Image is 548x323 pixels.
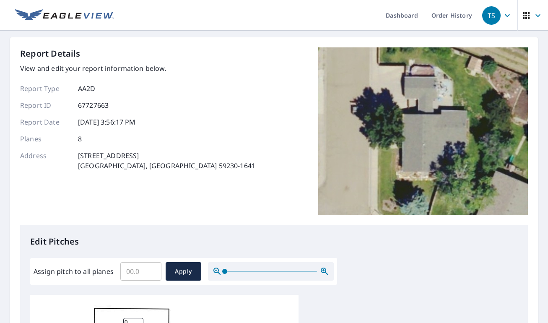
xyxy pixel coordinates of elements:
p: 8 [78,134,82,144]
label: Assign pitch to all planes [34,266,114,276]
span: Apply [172,266,195,277]
p: 67727663 [78,100,109,110]
img: EV Logo [15,9,114,22]
p: Report Date [20,117,70,127]
p: Report ID [20,100,70,110]
img: Top image [318,47,528,215]
div: TS [482,6,501,25]
button: Apply [166,262,201,281]
p: View and edit your report information below. [20,63,255,73]
p: Address [20,151,70,171]
p: [STREET_ADDRESS] [GEOGRAPHIC_DATA], [GEOGRAPHIC_DATA] 59230-1641 [78,151,255,171]
p: Report Details [20,47,81,60]
p: Planes [20,134,70,144]
p: AA2D [78,83,96,94]
p: Edit Pitches [30,235,518,248]
input: 00.0 [120,260,161,283]
p: [DATE] 3:56:17 PM [78,117,136,127]
p: Report Type [20,83,70,94]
